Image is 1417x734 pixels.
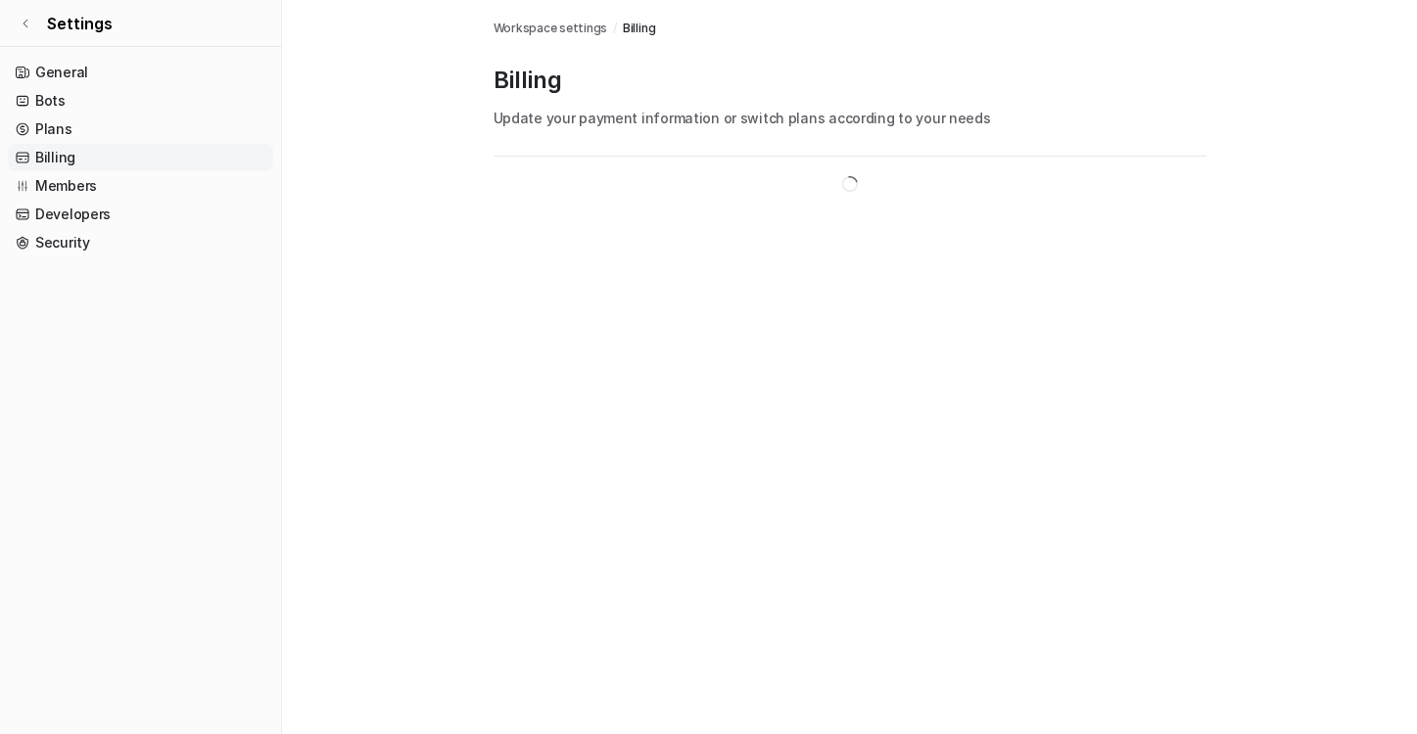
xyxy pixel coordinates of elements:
a: Security [8,229,273,256]
a: Members [8,172,273,200]
span: Settings [47,12,113,35]
p: Billing [494,65,1206,96]
a: Billing [623,20,655,37]
a: Plans [8,115,273,143]
span: / [613,20,617,37]
a: Billing [8,144,273,171]
a: Developers [8,201,273,228]
a: Workspace settings [494,20,608,37]
a: General [8,59,273,86]
p: Update your payment information or switch plans according to your needs [494,108,1206,128]
a: Bots [8,87,273,115]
